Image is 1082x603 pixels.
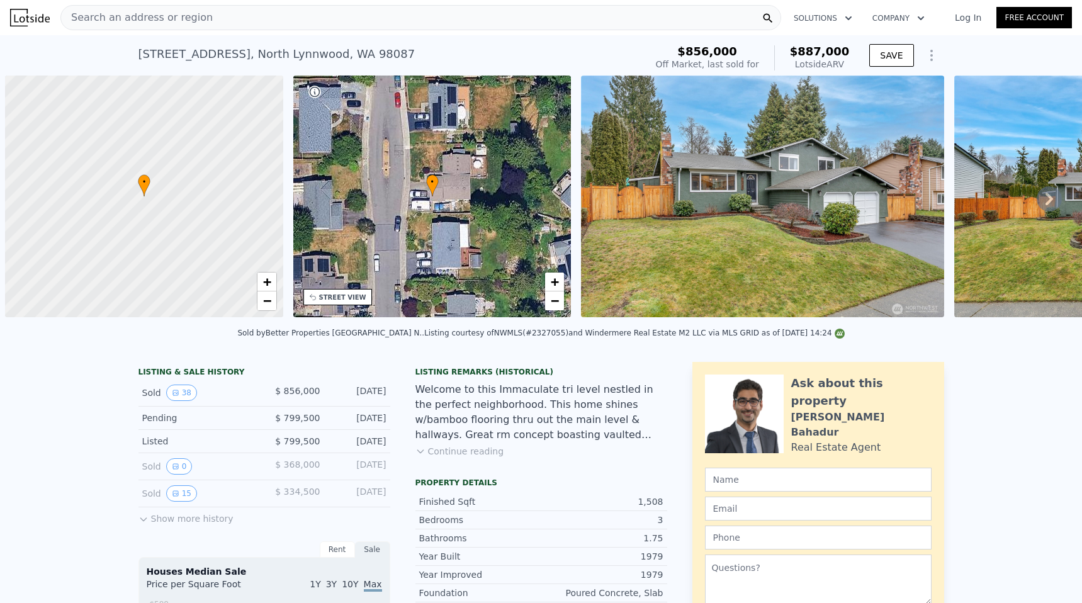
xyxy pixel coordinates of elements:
[541,550,663,563] div: 1979
[147,578,264,598] div: Price per Square Foot
[705,468,932,492] input: Name
[541,568,663,581] div: 1979
[677,45,737,58] span: $856,000
[364,579,382,592] span: Max
[142,485,254,502] div: Sold
[426,174,439,196] div: •
[310,579,320,589] span: 1Y
[419,550,541,563] div: Year Built
[330,435,386,448] div: [DATE]
[237,329,424,337] div: Sold by Better Properties [GEOGRAPHIC_DATA] N. .
[142,435,254,448] div: Listed
[10,9,50,26] img: Lotside
[790,58,850,70] div: Lotside ARV
[545,273,564,291] a: Zoom in
[257,273,276,291] a: Zoom in
[138,174,150,196] div: •
[581,76,944,317] img: Sale: 127487951 Parcel: 103599194
[275,413,320,423] span: $ 799,500
[835,329,845,339] img: NWMLS Logo
[415,382,667,442] div: Welcome to this Immaculate tri level nestled in the perfect neighborhood. This home shines w/bamb...
[419,495,541,508] div: Finished Sqft
[142,458,254,475] div: Sold
[541,514,663,526] div: 3
[142,412,254,424] div: Pending
[262,293,271,308] span: −
[342,579,358,589] span: 10Y
[330,485,386,502] div: [DATE]
[705,497,932,521] input: Email
[262,274,271,290] span: +
[330,385,386,401] div: [DATE]
[138,45,415,63] div: [STREET_ADDRESS] , North Lynnwood , WA 98087
[791,410,932,440] div: [PERSON_NAME] Bahadur
[275,487,320,497] span: $ 334,500
[166,385,197,401] button: View historical data
[166,485,197,502] button: View historical data
[415,445,504,458] button: Continue reading
[326,579,337,589] span: 3Y
[791,440,881,455] div: Real Estate Agent
[791,375,932,410] div: Ask about this property
[166,458,193,475] button: View historical data
[330,458,386,475] div: [DATE]
[784,7,862,30] button: Solutions
[320,541,355,558] div: Rent
[319,293,366,302] div: STREET VIEW
[656,58,759,70] div: Off Market, last sold for
[419,514,541,526] div: Bedrooms
[138,367,390,380] div: LISTING & SALE HISTORY
[919,43,944,68] button: Show Options
[869,44,913,67] button: SAVE
[138,507,234,525] button: Show more history
[790,45,850,58] span: $887,000
[142,385,254,401] div: Sold
[275,436,320,446] span: $ 799,500
[61,10,213,25] span: Search an address or region
[415,367,667,377] div: Listing Remarks (Historical)
[419,568,541,581] div: Year Improved
[862,7,935,30] button: Company
[426,176,439,188] span: •
[424,329,845,337] div: Listing courtesy of NWMLS (#2327055) and Windermere Real Estate M2 LLC via MLS GRID as of [DATE] ...
[330,412,386,424] div: [DATE]
[419,587,541,599] div: Foundation
[275,386,320,396] span: $ 856,000
[419,532,541,544] div: Bathrooms
[275,459,320,470] span: $ 368,000
[541,495,663,508] div: 1,508
[138,176,150,188] span: •
[355,541,390,558] div: Sale
[551,293,559,308] span: −
[541,587,663,599] div: Poured Concrete, Slab
[257,291,276,310] a: Zoom out
[705,526,932,549] input: Phone
[545,291,564,310] a: Zoom out
[551,274,559,290] span: +
[996,7,1072,28] a: Free Account
[541,532,663,544] div: 1.75
[415,478,667,488] div: Property details
[147,565,382,578] div: Houses Median Sale
[940,11,996,24] a: Log In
